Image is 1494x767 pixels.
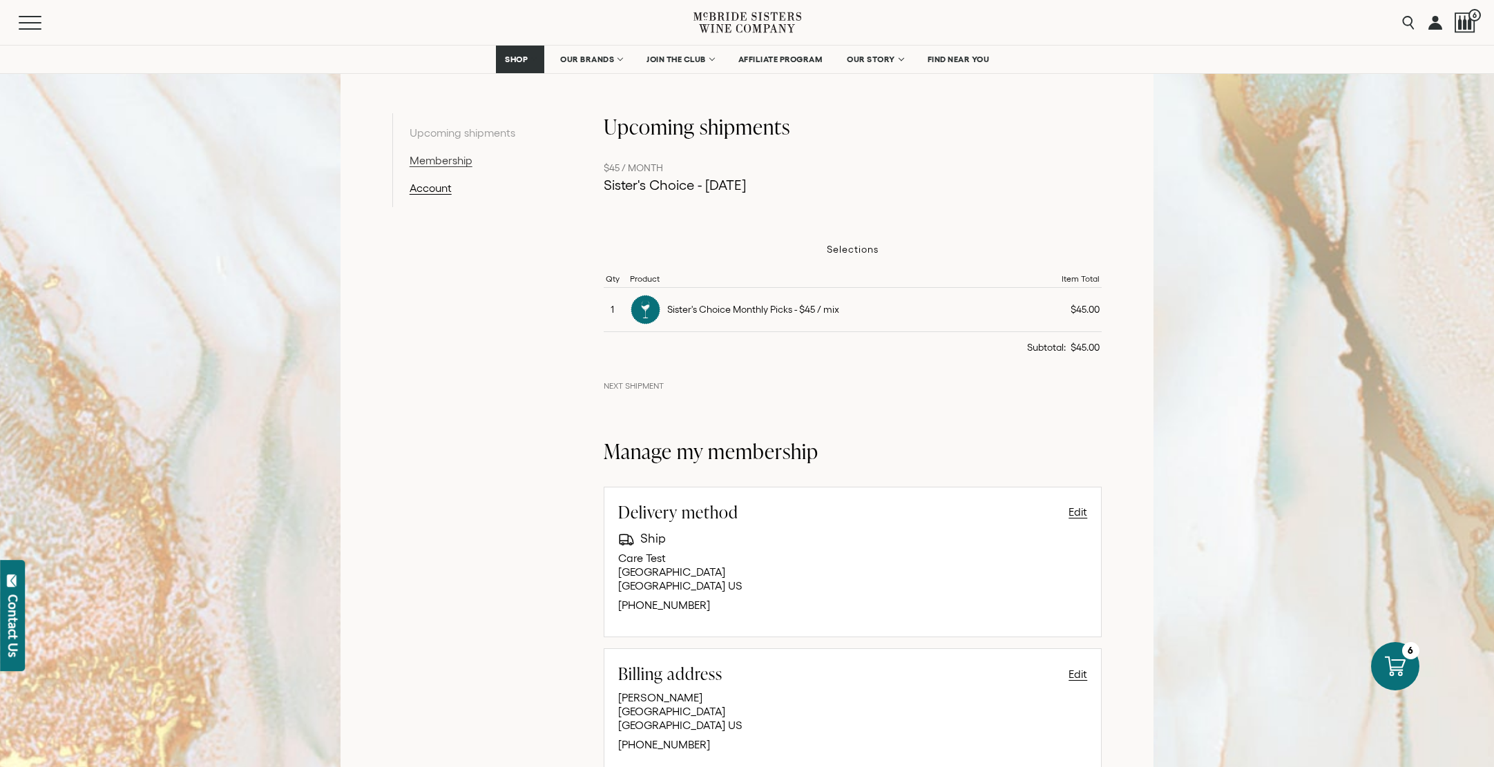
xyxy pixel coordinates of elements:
[928,55,990,64] span: FIND NEAR YOU
[1468,9,1481,21] span: 6
[1402,642,1419,659] div: 6
[738,55,823,64] span: AFFILIATE PROGRAM
[19,16,68,30] button: Mobile Menu Trigger
[919,46,999,73] a: FIND NEAR YOU
[505,55,528,64] span: SHOP
[496,46,544,73] a: SHOP
[647,55,706,64] span: JOIN THE CLUB
[6,594,20,657] div: Contact Us
[638,46,722,73] a: JOIN THE CLUB
[847,55,895,64] span: OUR STORY
[838,46,912,73] a: OUR STORY
[729,46,832,73] a: AFFILIATE PROGRAM
[560,55,614,64] span: OUR BRANDS
[551,46,631,73] a: OUR BRANDS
